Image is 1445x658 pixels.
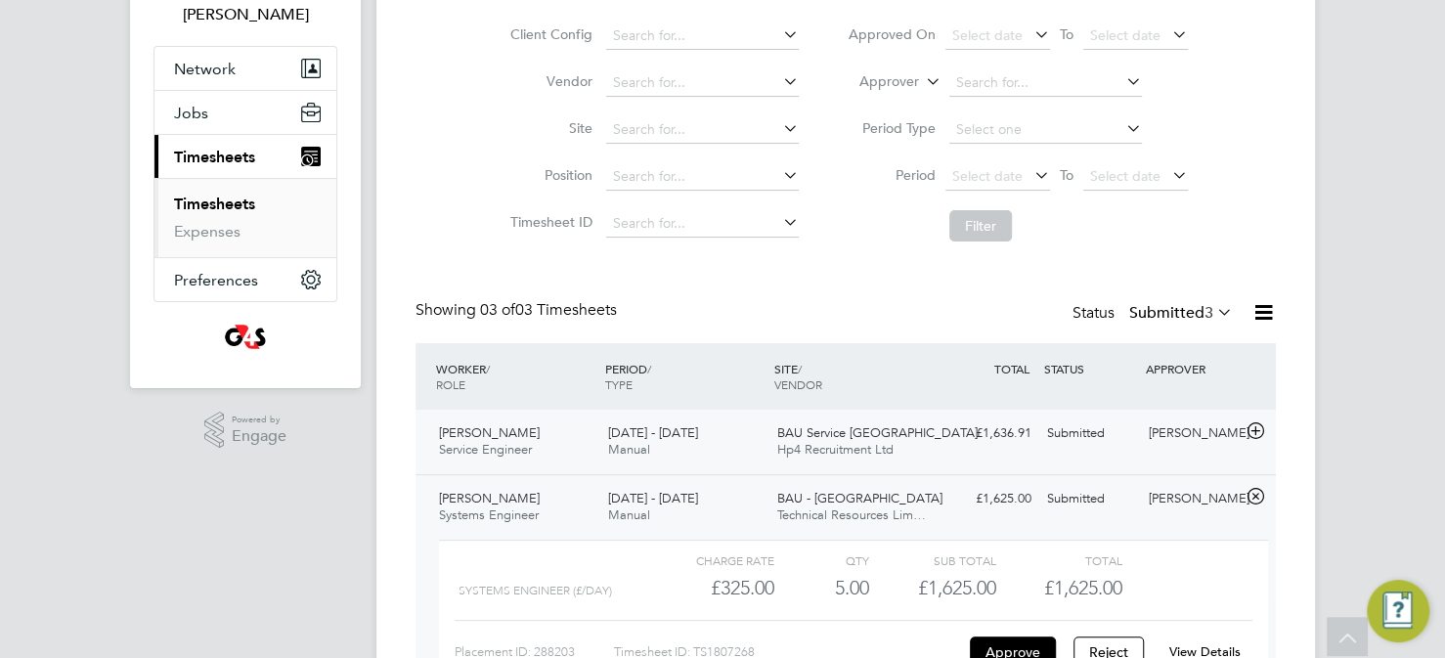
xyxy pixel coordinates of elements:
span: Engage [232,428,286,445]
span: Systems Engineer [439,506,539,523]
span: Manual [608,506,650,523]
label: Client Config [504,25,592,43]
button: Engage Resource Center [1367,580,1429,642]
label: Position [504,166,592,184]
span: Paul Beasant [153,3,337,26]
span: [PERSON_NAME] [439,490,540,506]
label: Period Type [848,119,936,137]
span: [DATE] - [DATE] [608,424,698,441]
label: Timesheet ID [504,213,592,231]
div: [PERSON_NAME] [1141,417,1243,450]
span: 3 [1204,303,1213,323]
div: Submitted [1039,417,1141,450]
input: Search for... [606,116,799,144]
a: Powered byEngage [204,412,287,449]
span: TYPE [605,376,633,392]
img: g4sssuk-logo-retina.png [221,322,271,353]
button: Filter [949,210,1012,241]
span: To [1054,162,1079,188]
input: Select one [949,116,1142,144]
span: To [1054,22,1079,47]
span: TOTAL [994,361,1029,376]
a: Go to home page [153,322,337,353]
span: Network [174,60,236,78]
div: [PERSON_NAME] [1141,483,1243,515]
span: Hp4 Recruitment Ltd [777,441,894,458]
span: ROLE [436,376,465,392]
span: Timesheets [174,148,255,166]
div: £325.00 [648,572,774,604]
span: / [798,361,802,376]
span: Service Engineer [439,441,532,458]
button: Jobs [154,91,336,134]
div: WORKER [431,351,600,402]
div: Sub Total [869,548,995,572]
span: / [486,361,490,376]
span: Select date [952,167,1023,185]
span: 03 of [480,300,515,320]
input: Search for... [949,69,1142,97]
span: 03 Timesheets [480,300,617,320]
div: QTY [774,548,869,572]
div: £1,636.91 [938,417,1039,450]
label: Vendor [504,72,592,90]
span: Select date [1090,167,1160,185]
label: Approved On [848,25,936,43]
div: PERIOD [600,351,769,402]
div: Showing [416,300,621,321]
span: Manual [608,441,650,458]
label: Site [504,119,592,137]
span: [DATE] - [DATE] [608,490,698,506]
div: SITE [769,351,939,402]
input: Search for... [606,22,799,50]
a: Timesheets [174,195,255,213]
div: Status [1073,300,1237,328]
div: Charge rate [648,548,774,572]
span: BAU Service [GEOGRAPHIC_DATA] [777,424,978,441]
span: Select date [952,26,1023,44]
div: STATUS [1039,351,1141,386]
input: Search for... [606,163,799,191]
button: Timesheets [154,135,336,178]
div: Total [995,548,1121,572]
button: Preferences [154,258,336,301]
span: Systems Engineer (£/day) [459,584,612,597]
div: £1,625.00 [938,483,1039,515]
label: Period [848,166,936,184]
div: APPROVER [1141,351,1243,386]
div: Timesheets [154,178,336,257]
input: Search for... [606,210,799,238]
input: Search for... [606,69,799,97]
a: Expenses [174,222,241,241]
div: 5.00 [774,572,869,604]
div: £1,625.00 [869,572,995,604]
span: £1,625.00 [1044,576,1122,599]
span: Preferences [174,271,258,289]
button: Network [154,47,336,90]
div: Submitted [1039,483,1141,515]
span: BAU - [GEOGRAPHIC_DATA] [777,490,942,506]
label: Submitted [1129,303,1233,323]
span: Jobs [174,104,208,122]
span: [PERSON_NAME] [439,424,540,441]
span: Powered by [232,412,286,428]
span: Technical Resources Lim… [777,506,926,523]
span: / [647,361,651,376]
span: VENDOR [774,376,822,392]
span: Select date [1090,26,1160,44]
label: Approver [831,72,919,92]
